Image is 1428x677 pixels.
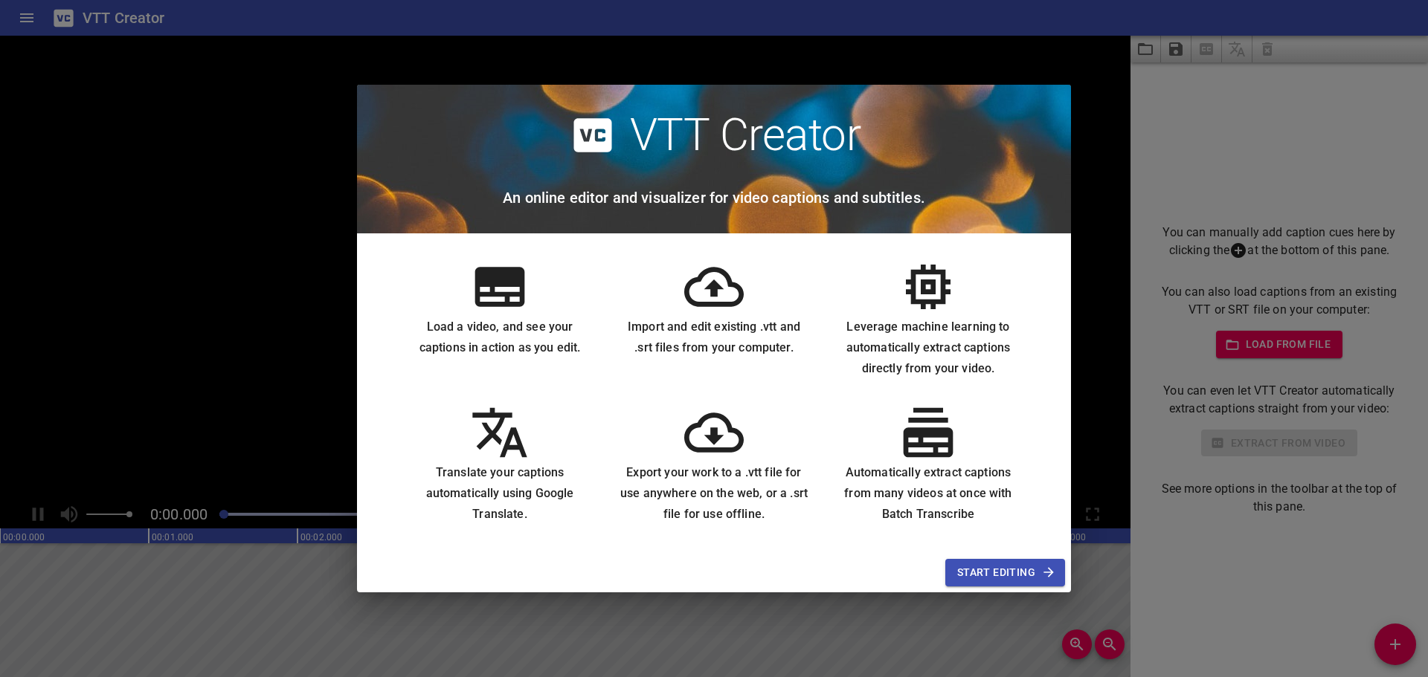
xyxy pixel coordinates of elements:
h6: Import and edit existing .vtt and .srt files from your computer. [619,317,809,358]
h6: An online editor and visualizer for video captions and subtitles. [503,186,925,210]
h2: VTT Creator [630,108,861,162]
h6: Load a video, and see your captions in action as you edit. [405,317,595,358]
button: Start Editing [945,559,1065,586]
h6: Export your work to a .vtt file for use anywhere on the web, or a .srt file for use offline. [619,462,809,525]
span: Start Editing [957,563,1053,582]
h6: Leverage machine learning to automatically extract captions directly from your video. [833,317,1023,379]
h6: Automatically extract captions from many videos at once with Batch Transcribe [833,462,1023,525]
h6: Translate your captions automatically using Google Translate. [405,462,595,525]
